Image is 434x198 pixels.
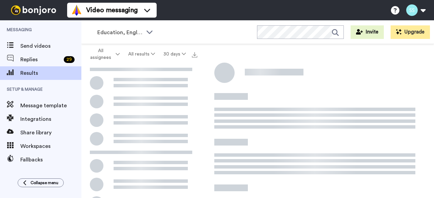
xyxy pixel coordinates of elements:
button: Upgrade [391,25,430,39]
img: export.svg [192,52,197,58]
span: All assignees [87,47,114,61]
span: Education, English & Sport 2025 [97,28,143,37]
span: Share library [20,129,81,137]
span: Replies [20,56,61,64]
span: Message template [20,102,81,110]
span: Results [20,69,81,77]
div: 29 [64,56,75,63]
span: Collapse menu [31,180,58,185]
button: Export all results that match these filters now. [190,49,199,59]
span: Fallbacks [20,156,81,164]
button: 30 days [159,48,190,60]
button: All assignees [83,45,124,64]
span: Workspaces [20,142,81,150]
span: Integrations [20,115,81,123]
button: All results [124,48,159,60]
img: bj-logo-header-white.svg [8,5,59,15]
img: vm-color.svg [71,5,82,16]
button: Invite [351,25,384,39]
span: Send videos [20,42,81,50]
button: Collapse menu [18,178,64,187]
span: Video messaging [86,5,138,15]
